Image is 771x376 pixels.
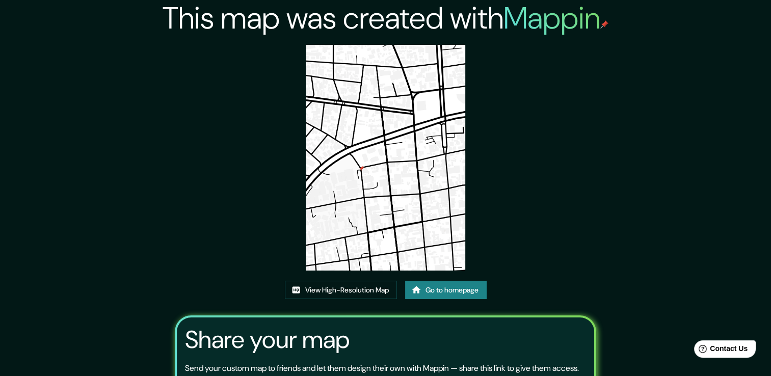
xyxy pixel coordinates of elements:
[185,326,350,354] h3: Share your map
[600,20,608,29] img: mappin-pin
[285,281,397,300] a: View High-Resolution Map
[185,362,579,374] p: Send your custom map to friends and let them design their own with Mappin — share this link to gi...
[680,336,760,365] iframe: Help widget launcher
[306,45,465,271] img: created-map
[405,281,487,300] a: Go to homepage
